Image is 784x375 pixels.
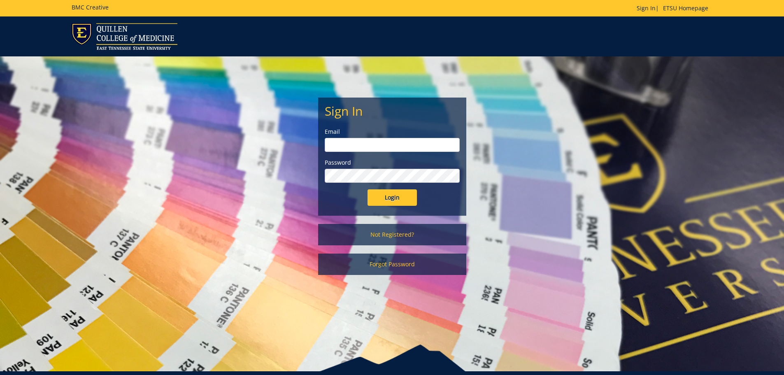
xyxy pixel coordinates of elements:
p: | [637,4,712,12]
input: Login [368,189,417,206]
label: Password [325,158,460,167]
h2: Sign In [325,104,460,118]
a: Not Registered? [318,224,466,245]
a: ETSU Homepage [659,4,712,12]
label: Email [325,128,460,136]
a: Forgot Password [318,254,466,275]
h5: BMC Creative [72,4,109,10]
img: ETSU logo [72,23,177,50]
a: Sign In [637,4,656,12]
